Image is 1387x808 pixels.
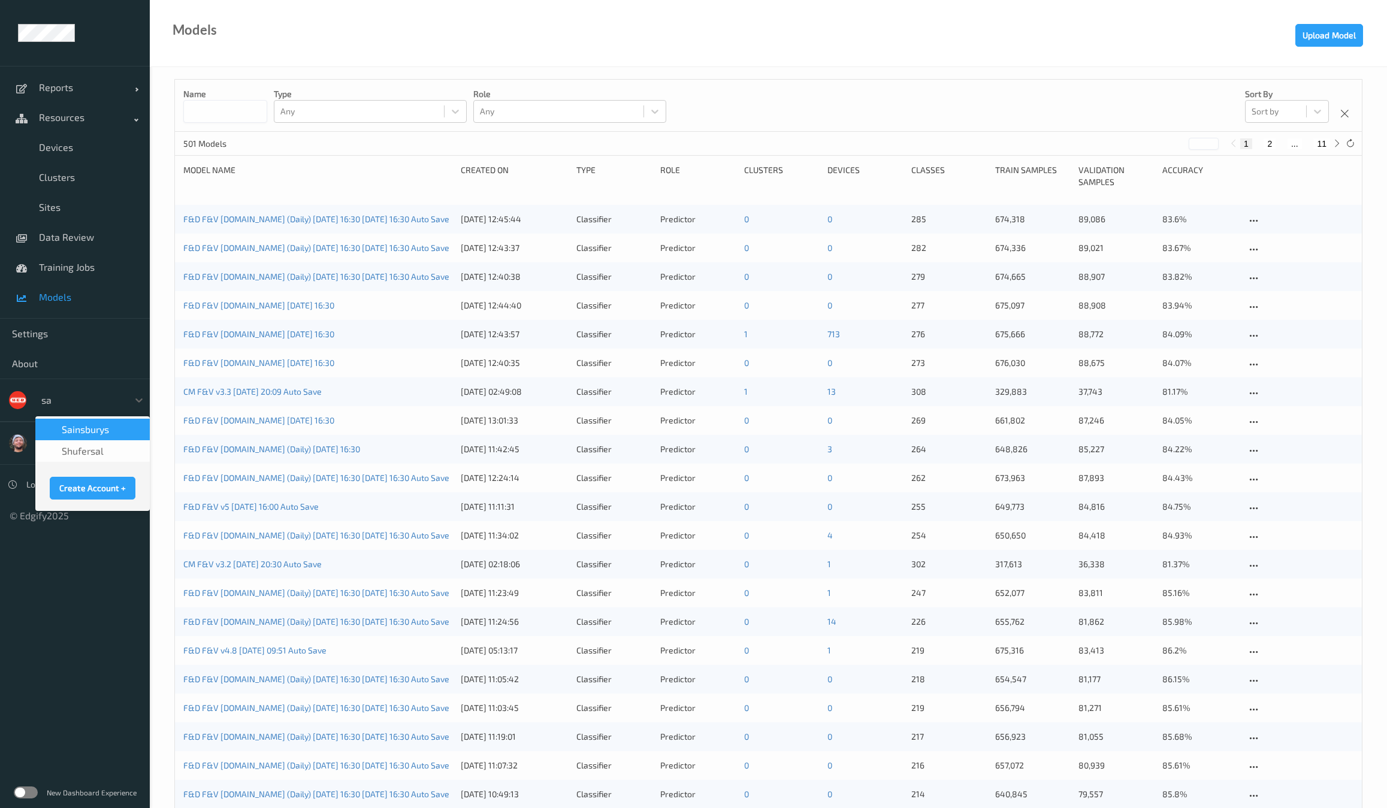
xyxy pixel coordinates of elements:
p: 219 [911,644,987,656]
p: 255 [911,501,987,513]
p: 254 [911,529,987,541]
a: 1 [744,386,748,397]
p: 81,177 [1078,673,1154,685]
p: 36,338 [1078,558,1154,570]
div: [DATE] 11:03:45 [461,702,569,714]
a: F&D F&V [DOMAIN_NAME] (Daily) [DATE] 16:30 [DATE] 16:30 Auto Save [183,473,449,483]
p: 649,773 [995,501,1071,513]
a: 0 [744,214,749,224]
button: 11 [1313,138,1330,149]
p: 656,923 [995,731,1071,743]
div: Classifier [576,299,652,311]
div: Predictor [660,759,736,771]
div: Predictor [660,731,736,743]
p: 85.68% [1162,731,1238,743]
p: 317,613 [995,558,1071,570]
a: F&D F&V [DOMAIN_NAME] (Daily) [DATE] 16:30 [DATE] 16:30 Auto Save [183,588,449,598]
a: 0 [744,703,749,713]
p: 84.22% [1162,443,1238,455]
p: Role [473,88,666,100]
div: Created On [461,164,569,188]
div: Predictor [660,328,736,340]
a: 0 [744,530,749,540]
p: 648,826 [995,443,1071,455]
a: 0 [827,703,832,713]
a: 0 [827,731,832,742]
p: 279 [911,271,987,283]
p: 656,794 [995,702,1071,714]
p: 329,883 [995,386,1071,398]
p: 79,557 [1078,788,1154,800]
p: 85,227 [1078,443,1154,455]
a: 0 [827,358,832,368]
button: 2 [1264,138,1276,149]
button: 1 [1240,138,1252,149]
a: F&D F&V [DOMAIN_NAME] [DATE] 16:30 [183,358,334,368]
div: Classifier [576,472,652,484]
p: 655,762 [995,616,1071,628]
p: 218 [911,673,987,685]
p: 675,097 [995,299,1071,311]
p: 217 [911,731,987,743]
div: [DATE] 11:42:45 [461,443,569,455]
div: Predictor [660,213,736,225]
a: 0 [744,415,749,425]
p: Type [274,88,467,100]
p: 264 [911,443,987,455]
p: 654,547 [995,673,1071,685]
p: 84.05% [1162,414,1238,426]
div: Predictor [660,788,736,800]
div: [DATE] 11:07:32 [461,759,569,771]
p: 308 [911,386,987,398]
div: Predictor [660,386,736,398]
div: [DATE] 12:44:40 [461,299,569,311]
a: 0 [744,473,749,483]
div: [DATE] 13:01:33 [461,414,569,426]
p: 88,907 [1078,271,1154,283]
p: 657,072 [995,759,1071,771]
div: Role [660,164,736,188]
p: 674,336 [995,242,1071,254]
p: 86.15% [1162,673,1238,685]
p: 277 [911,299,987,311]
p: 219 [911,702,987,714]
div: Validation Samples [1078,164,1154,188]
div: Predictor [660,587,736,599]
p: 80,939 [1078,759,1154,771]
p: 85.98% [1162,616,1238,628]
div: Accuracy [1162,164,1238,188]
p: 650,650 [995,529,1071,541]
div: Classifier [576,529,652,541]
div: Predictor [660,501,736,513]
p: 81,862 [1078,616,1154,628]
a: 0 [744,731,749,742]
p: 84,418 [1078,529,1154,541]
div: [DATE] 11:19:01 [461,731,569,743]
p: 84.43% [1162,472,1238,484]
p: 88,675 [1078,357,1154,369]
a: 0 [744,616,749,627]
p: 83.94% [1162,299,1238,311]
p: 247 [911,587,987,599]
div: Predictor [660,558,736,570]
a: 0 [744,501,749,512]
p: 262 [911,472,987,484]
div: Predictor [660,702,736,714]
p: Sort by [1245,88,1329,100]
div: Classifier [576,271,652,283]
a: 3 [827,444,832,454]
div: [DATE] 11:11:31 [461,501,569,513]
div: Predictor [660,673,736,685]
p: 37,743 [1078,386,1154,398]
div: [DATE] 12:43:37 [461,242,569,254]
div: Classifier [576,328,652,340]
a: 0 [827,674,832,684]
div: Predictor [660,242,736,254]
p: 85.61% [1162,702,1238,714]
p: 84.75% [1162,501,1238,513]
p: 675,666 [995,328,1071,340]
a: 1 [827,645,831,655]
p: 85.16% [1162,587,1238,599]
a: 0 [744,588,749,598]
p: 88,772 [1078,328,1154,340]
